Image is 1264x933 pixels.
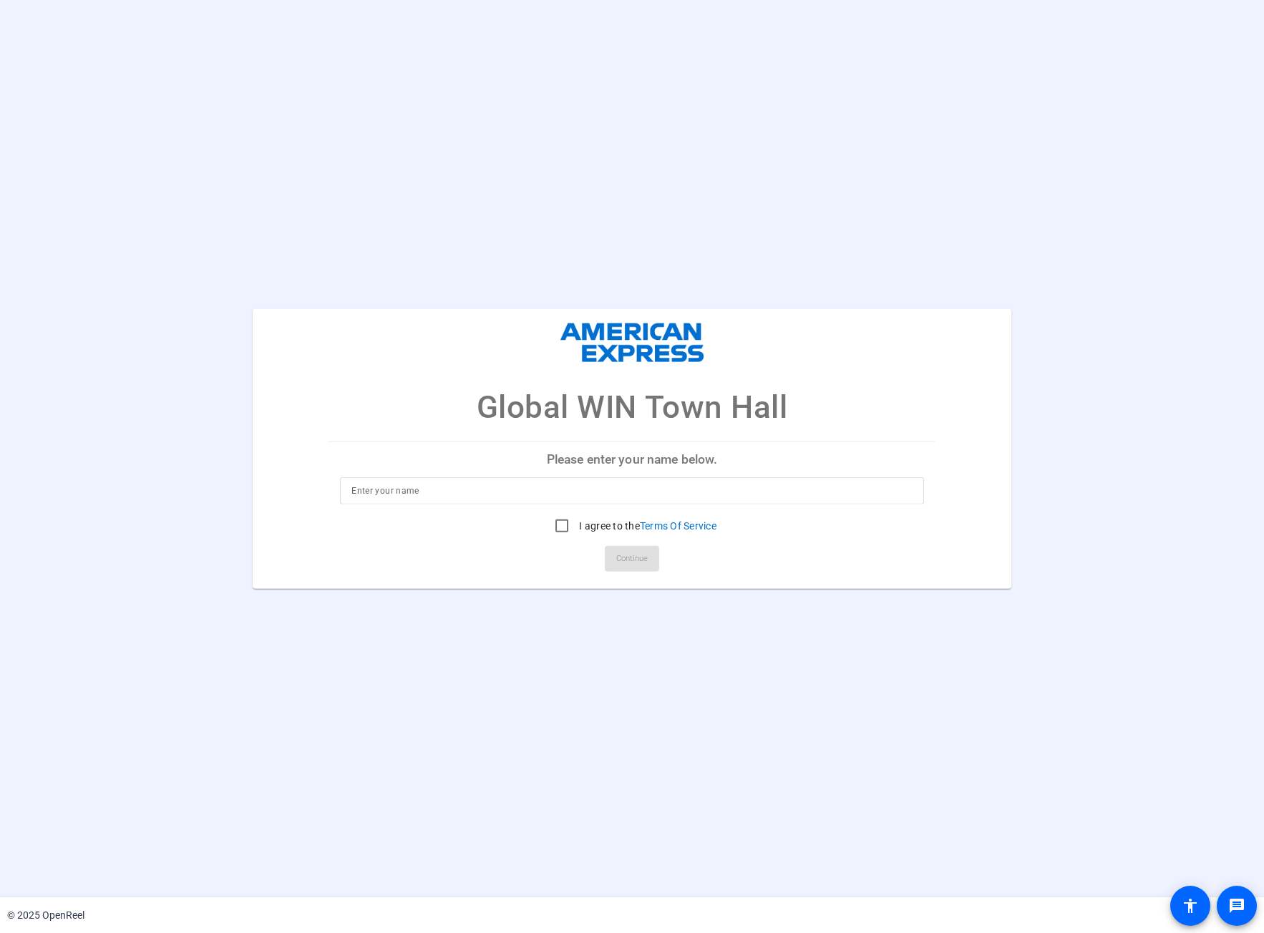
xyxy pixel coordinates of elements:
[329,442,935,477] p: Please enter your name below.
[477,384,788,431] p: Global WIN Town Hall
[1228,897,1245,914] mat-icon: message
[1182,897,1199,914] mat-icon: accessibility
[7,908,84,923] div: © 2025 OpenReel
[576,518,716,532] label: I agree to the
[351,482,913,499] input: Enter your name
[640,519,716,531] a: Terms Of Service
[560,323,704,362] img: company-logo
